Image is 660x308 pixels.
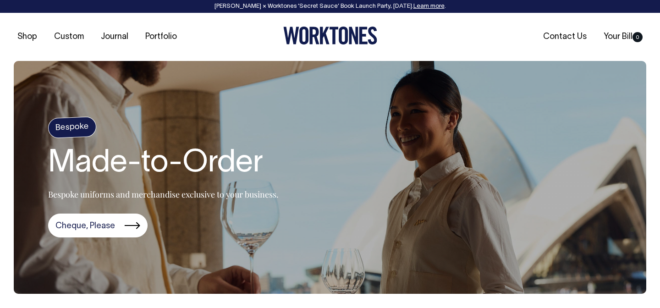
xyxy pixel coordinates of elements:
[48,189,279,200] p: Bespoke uniforms and merchandise exclusive to your business.
[539,29,590,44] a: Contact Us
[48,214,148,237] a: Cheque, Please
[632,32,643,42] span: 0
[600,29,646,44] a: Your Bill0
[413,4,445,9] a: Learn more
[48,116,97,138] h4: Bespoke
[9,3,651,10] div: [PERSON_NAME] × Worktones ‘Secret Sauce’ Book Launch Party, [DATE]. .
[142,29,181,44] a: Portfolio
[48,147,279,181] h1: Made-to-Order
[50,29,88,44] a: Custom
[14,29,41,44] a: Shop
[97,29,132,44] a: Journal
